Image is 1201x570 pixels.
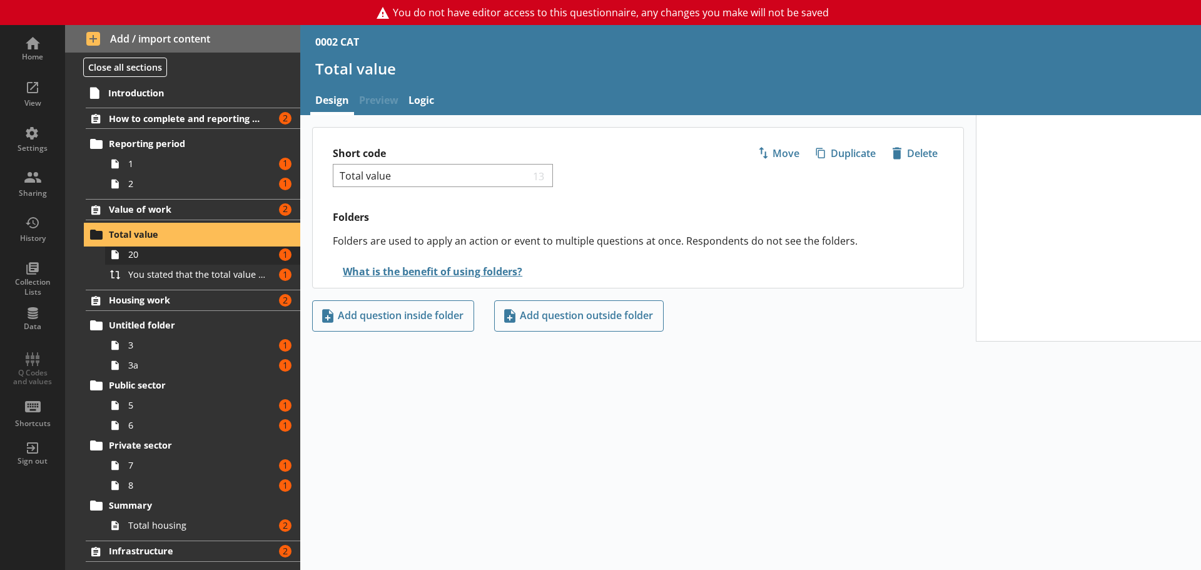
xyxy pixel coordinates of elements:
[811,143,881,163] span: Duplicate
[105,154,300,174] a: 11
[105,335,300,355] a: 31
[105,174,300,194] a: 21
[65,290,300,536] li: Housing work2Untitled folder313a1Public sector5161Private sector7181SummaryTotal housing2
[11,277,54,297] div: Collection Lists
[86,199,300,220] a: Value of work2
[86,290,300,311] a: Housing work2
[65,199,300,285] li: Value of work2Total value201You stated that the total value of all construction work carried out ...
[354,88,403,115] span: Preview
[109,138,263,150] span: Reporting period
[91,134,300,194] li: Reporting period1121
[500,306,658,326] span: Add question outside folder
[128,178,268,190] span: 2
[128,419,268,431] span: 6
[11,322,54,332] div: Data
[310,88,354,115] a: Design
[109,545,263,557] span: Infrastructure
[105,455,300,476] a: 71
[91,375,300,435] li: Public sector5161
[128,399,268,411] span: 5
[128,339,268,351] span: 3
[85,83,300,103] a: Introduction
[333,234,943,248] p: Folders are used to apply an action or event to multiple questions at once. Respondents do not se...
[91,435,300,496] li: Private sector7181
[11,52,54,62] div: Home
[333,210,943,224] h2: Folders
[86,496,300,516] a: Summary
[128,158,268,170] span: 1
[128,268,268,280] span: You stated that the total value of all construction work carried out by [Ru Name] was [Total valu...
[315,59,1186,78] h1: Total value
[11,456,54,466] div: Sign out
[109,113,263,125] span: How to complete and reporting period
[403,88,439,115] a: Logic
[128,359,268,371] span: 3a
[108,87,263,99] span: Introduction
[333,260,525,282] button: What is the benefit of using folders?
[86,435,300,455] a: Private sector
[11,188,54,198] div: Sharing
[315,35,359,49] div: 0002 CAT
[91,225,300,285] li: Total value201You stated that the total value of all construction work carried out by [Ru Name] w...
[886,143,943,164] button: Delete
[810,143,881,164] button: Duplicate
[128,519,268,531] span: Total housing
[105,245,300,265] a: 201
[105,395,300,415] a: 51
[86,108,300,129] a: How to complete and reporting period2
[530,170,548,181] span: 13
[753,143,804,163] span: Move
[333,147,638,160] label: Short code
[65,108,300,193] li: How to complete and reporting period2Reporting period1121
[65,25,300,53] button: Add / import content
[11,419,54,429] div: Shortcuts
[318,306,469,326] span: Add question inside folder
[128,248,268,260] span: 20
[86,32,280,46] span: Add / import content
[752,143,805,164] button: Move
[91,315,300,375] li: Untitled folder313a1
[105,355,300,375] a: 3a1
[109,499,263,511] span: Summary
[86,225,300,245] a: Total value
[11,143,54,153] div: Settings
[312,300,474,332] button: Add question inside folder
[105,516,300,536] a: Total housing2
[86,541,300,562] a: Infrastructure2
[11,98,54,108] div: View
[109,294,263,306] span: Housing work
[128,479,268,491] span: 8
[109,439,263,451] span: Private sector
[86,134,300,154] a: Reporting period
[109,228,263,240] span: Total value
[105,476,300,496] a: 81
[86,315,300,335] a: Untitled folder
[109,203,263,215] span: Value of work
[91,496,300,536] li: SummaryTotal housing2
[128,459,268,471] span: 7
[105,415,300,435] a: 61
[109,319,263,331] span: Untitled folder
[105,265,300,285] a: You stated that the total value of all construction work carried out by [Ru Name] was [Total valu...
[109,379,263,391] span: Public sector
[86,375,300,395] a: Public sector
[11,233,54,243] div: History
[83,58,167,77] button: Close all sections
[494,300,664,332] button: Add question outside folder
[887,143,943,163] span: Delete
